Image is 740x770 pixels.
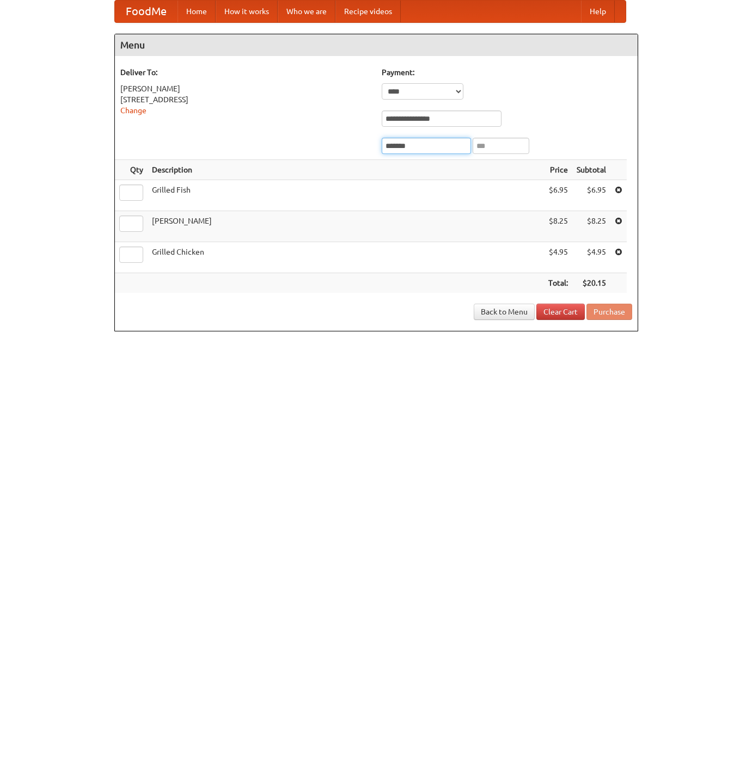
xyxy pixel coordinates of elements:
[382,67,632,78] h5: Payment:
[120,106,146,115] a: Change
[115,34,638,56] h4: Menu
[586,304,632,320] button: Purchase
[216,1,278,22] a: How it works
[120,94,371,105] div: [STREET_ADDRESS]
[115,1,178,22] a: FoodMe
[178,1,216,22] a: Home
[120,67,371,78] h5: Deliver To:
[115,160,148,180] th: Qty
[148,242,544,273] td: Grilled Chicken
[572,242,610,273] td: $4.95
[544,211,572,242] td: $8.25
[148,160,544,180] th: Description
[544,180,572,211] td: $6.95
[120,83,371,94] div: [PERSON_NAME]
[572,273,610,293] th: $20.15
[572,211,610,242] td: $8.25
[544,160,572,180] th: Price
[572,160,610,180] th: Subtotal
[148,180,544,211] td: Grilled Fish
[148,211,544,242] td: [PERSON_NAME]
[544,242,572,273] td: $4.95
[474,304,535,320] a: Back to Menu
[536,304,585,320] a: Clear Cart
[581,1,615,22] a: Help
[572,180,610,211] td: $6.95
[544,273,572,293] th: Total:
[335,1,401,22] a: Recipe videos
[278,1,335,22] a: Who we are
